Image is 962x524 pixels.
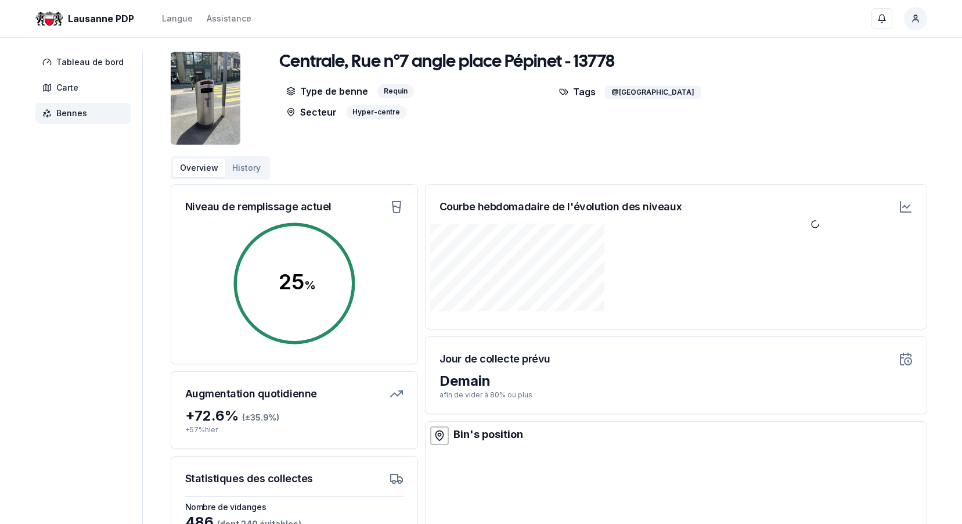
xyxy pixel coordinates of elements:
[171,52,240,145] img: bin Image
[56,82,78,94] span: Carte
[439,390,913,400] p: afin de vider à 80% ou plus
[35,12,139,26] a: Lausanne PDP
[173,159,225,177] button: Overview
[605,86,701,99] div: @[GEOGRAPHIC_DATA]
[68,12,134,26] span: Lausanne PDP
[185,199,332,215] h3: Niveau de remplissage actuel
[35,5,63,33] img: Lausanne PDP Logo
[286,84,368,98] p: Type de benne
[453,426,523,443] div: Bin's position
[225,159,268,177] button: History
[242,412,279,422] span: (± 35.9 %)
[439,199,682,215] h3: Courbe hebdomadaire de l'évolution des niveaux
[35,52,135,73] a: Tableau de bord
[185,471,313,487] h3: Statistiques des collectes
[439,372,913,390] div: Demain
[346,105,406,119] div: Hyper-centre
[56,56,124,68] span: Tableau de bord
[56,107,87,119] span: Bennes
[162,13,193,24] div: Langue
[439,351,550,367] h3: Jour de collecte prévu
[35,103,135,124] a: Bennes
[207,12,251,26] a: Assistance
[185,386,317,402] h3: Augmentation quotidienne
[35,77,135,98] a: Carte
[377,84,414,98] div: Requin
[286,105,337,119] p: Secteur
[162,12,193,26] button: Langue
[559,84,596,99] p: Tags
[279,52,615,73] h1: Centrale, Rue n°7 angle place Pépinet - 13778
[185,501,403,513] h3: Nombre de vidanges
[185,407,403,425] div: + 72.6 %
[185,425,403,435] p: + 57 % hier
